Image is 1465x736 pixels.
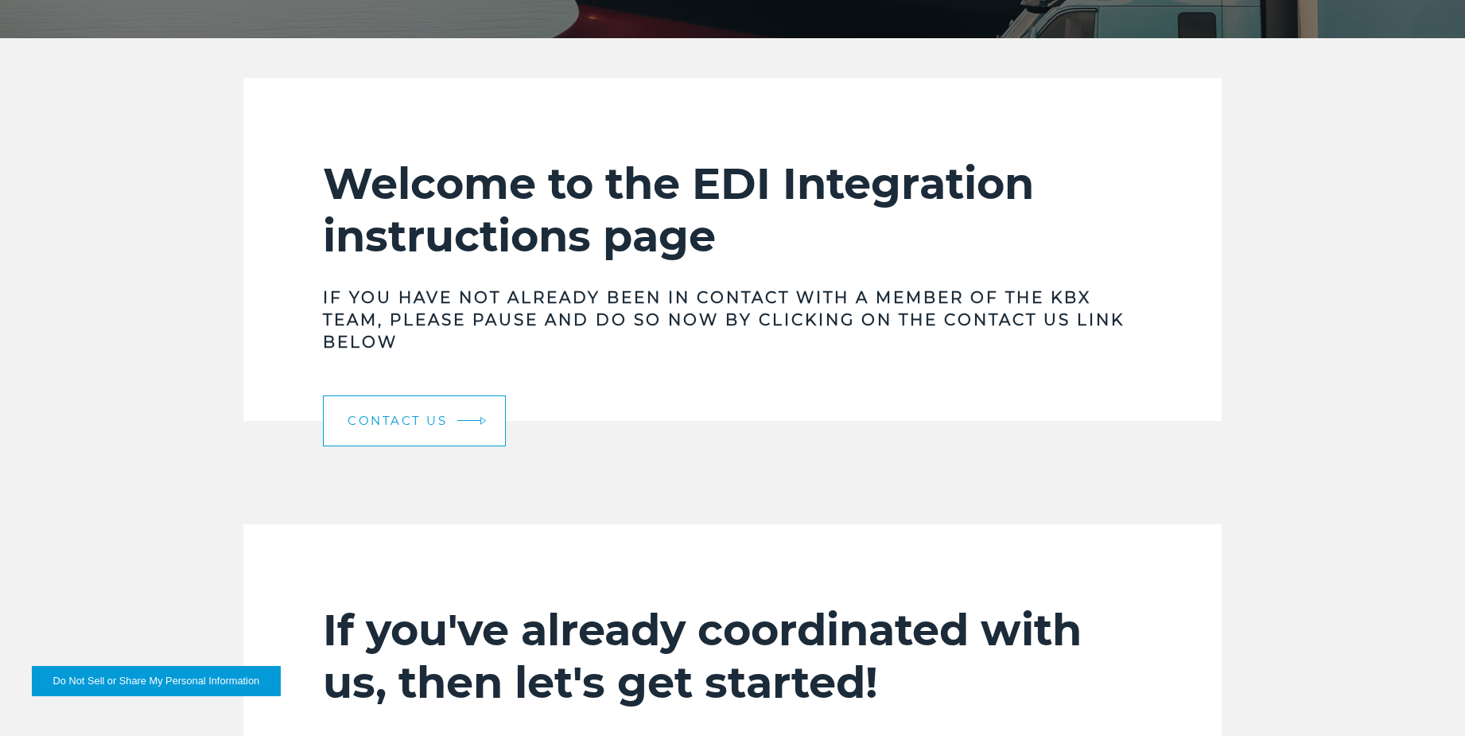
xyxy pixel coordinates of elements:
[32,666,281,696] button: Do Not Sell or Share My Personal Information
[323,604,1142,709] h2: If you've already coordinated with us, then let's get started!
[323,286,1142,353] h3: If you have not already been in contact with a member of the KBX team, please pause and do so now...
[348,415,447,426] span: Contact Us
[323,395,506,446] a: Contact Us arrow arrow
[480,416,487,425] img: arrow
[323,158,1142,263] h2: Welcome to the EDI Integration instructions page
